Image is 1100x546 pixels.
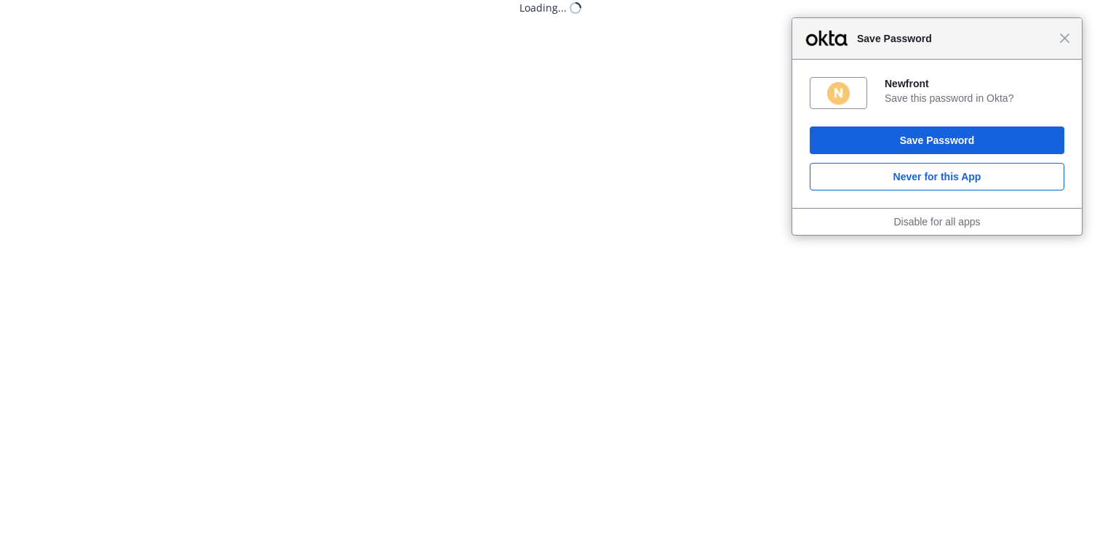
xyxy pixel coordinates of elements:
button: Save Password [810,127,1064,154]
span: Save Password [850,30,1059,47]
div: Newfront [885,77,1064,90]
span: Close [1059,33,1070,44]
div: Save this password in Okta? [885,92,1064,105]
img: 9va3w8AAAAGSURBVAMArlCJs89D6twAAAAASUVORK5CYII= [826,81,851,106]
a: Disable for all apps [893,216,980,228]
button: Never for this App [810,163,1064,190]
